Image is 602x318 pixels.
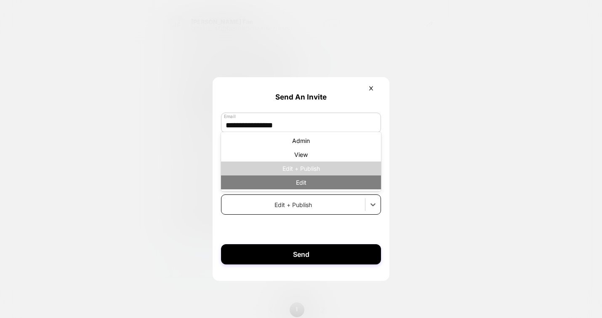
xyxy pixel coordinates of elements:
[221,93,381,101] p: Send An Invite
[221,162,381,175] div: Edit + Publish
[221,148,381,162] div: View
[221,134,381,148] div: Admin
[221,244,381,264] button: Send
[221,175,381,189] div: Edit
